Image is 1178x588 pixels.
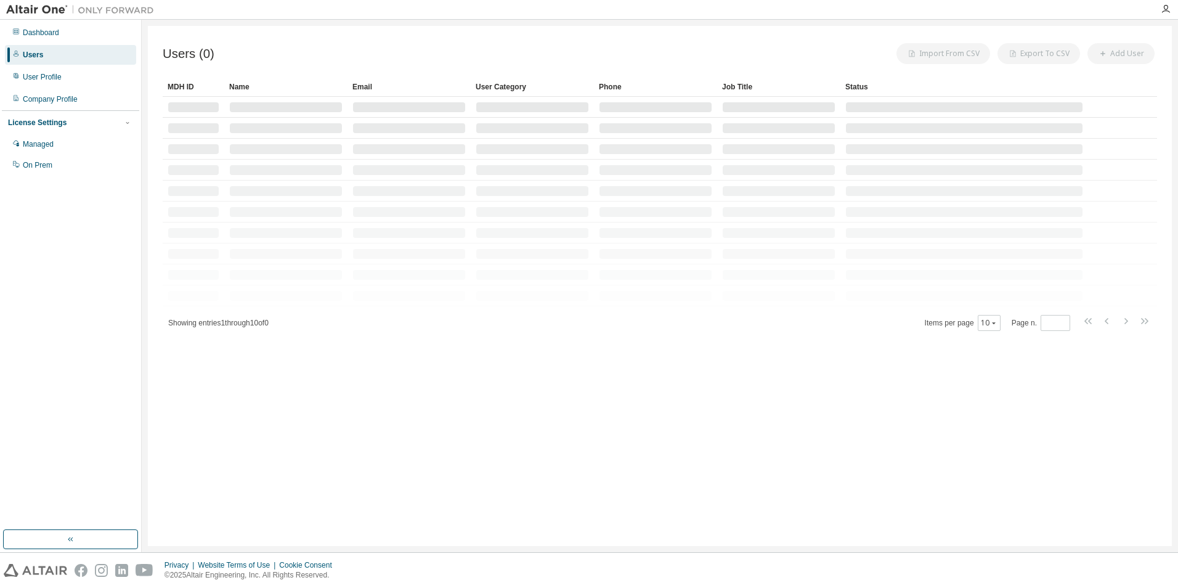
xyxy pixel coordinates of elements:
div: Email [352,77,466,97]
div: Cookie Consent [279,560,339,570]
span: Users (0) [163,47,214,61]
div: User Category [476,77,589,97]
div: Phone [599,77,712,97]
img: youtube.svg [136,564,153,577]
div: Dashboard [23,28,59,38]
img: instagram.svg [95,564,108,577]
img: Altair One [6,4,160,16]
button: Import From CSV [896,43,990,64]
div: User Profile [23,72,62,82]
div: Users [23,50,43,60]
img: altair_logo.svg [4,564,67,577]
img: linkedin.svg [115,564,128,577]
p: © 2025 Altair Engineering, Inc. All Rights Reserved. [165,570,339,581]
div: Website Terms of Use [198,560,279,570]
button: Export To CSV [997,43,1080,64]
div: On Prem [23,160,52,170]
div: Name [229,77,343,97]
div: Managed [23,139,54,149]
span: Page n. [1012,315,1070,331]
div: License Settings [8,118,67,128]
div: MDH ID [168,77,219,97]
div: Job Title [722,77,835,97]
img: facebook.svg [75,564,87,577]
div: Company Profile [23,94,78,104]
div: Status [845,77,1083,97]
span: Items per page [925,315,1001,331]
span: Showing entries 1 through 10 of 0 [168,319,269,327]
button: 10 [981,318,997,328]
div: Privacy [165,560,198,570]
button: Add User [1087,43,1155,64]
